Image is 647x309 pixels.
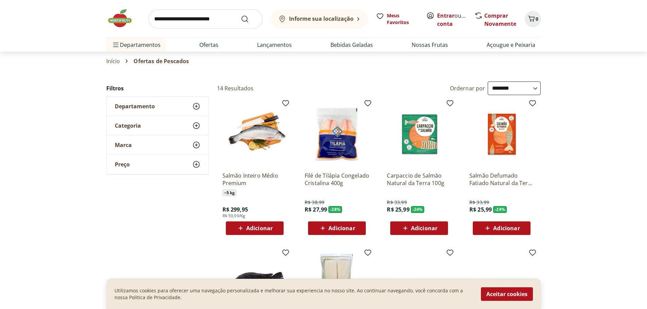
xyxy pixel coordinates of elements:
[525,11,541,27] button: Carrinho
[257,41,292,49] a: Lançamentos
[469,172,534,187] a: Salmão Defumado Fatiado Natural da Terra 80g
[107,116,209,135] button: Categoria
[217,85,254,92] h2: 14 Resultados
[305,102,369,166] img: Filé de Tilápia Congelado Cristalina 400g
[390,221,448,235] button: Adicionar
[469,102,534,166] img: Salmão Defumado Fatiado Natural da Terra 80g
[484,12,516,28] a: Comprar Novamente
[305,172,369,187] a: Filé de Tilápia Congelado Cristalina 400g
[241,15,257,23] button: Submit Search
[222,206,248,213] span: R$ 299,95
[115,122,141,129] span: Categoria
[106,8,140,29] img: Hortifruti
[493,206,507,213] span: - 24 %
[493,225,520,231] span: Adicionar
[222,189,237,196] span: ~ 5 kg
[411,225,437,231] span: Adicionar
[536,16,538,22] span: 0
[305,199,324,206] span: R$ 38,99
[289,15,354,22] b: Informe sua localização
[107,155,209,174] button: Preço
[115,142,132,148] span: Marca
[106,81,209,95] h2: Filtros
[450,85,485,92] label: Ordernar por
[387,199,407,206] span: R$ 33,99
[469,199,489,206] span: R$ 33,99
[115,161,130,168] span: Preço
[112,37,120,53] button: Menu
[387,102,451,166] img: Carpaccio de Salmão Natural da Terra 100g
[222,213,246,219] span: R$ 59,99/Kg
[112,37,161,53] span: Departamentos
[107,97,209,116] button: Departamento
[115,103,155,110] span: Departamento
[246,225,273,231] span: Adicionar
[487,41,535,49] a: Açougue e Peixaria
[106,58,120,64] a: Início
[481,287,533,301] button: Aceitar cookies
[114,287,473,301] p: Utilizamos cookies para oferecer uma navegação personalizada e melhorar sua experiencia no nosso ...
[222,102,287,166] img: Salmão Inteiro Médio Premium
[305,206,327,213] span: R$ 27,99
[328,206,342,213] span: - 28 %
[387,172,451,187] a: Carpaccio de Salmão Natural da Terra 100g
[148,10,263,29] input: search
[133,58,189,64] span: Ofertas de Pescados
[376,12,418,26] a: Meus Favoritos
[437,12,467,28] span: ou
[107,135,209,154] button: Marca
[308,221,366,235] button: Adicionar
[199,41,218,49] a: Ofertas
[330,41,373,49] a: Bebidas Geladas
[271,10,368,29] button: Informe sua localização
[469,206,492,213] span: R$ 25,99
[387,206,409,213] span: R$ 25,99
[411,206,425,213] span: - 24 %
[473,221,531,235] button: Adicionar
[387,12,418,26] span: Meus Favoritos
[328,225,355,231] span: Adicionar
[226,221,284,235] button: Adicionar
[412,41,448,49] a: Nossas Frutas
[437,12,474,28] a: Criar conta
[222,172,287,187] a: Salmão Inteiro Médio Premium
[437,12,454,19] a: Entrar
